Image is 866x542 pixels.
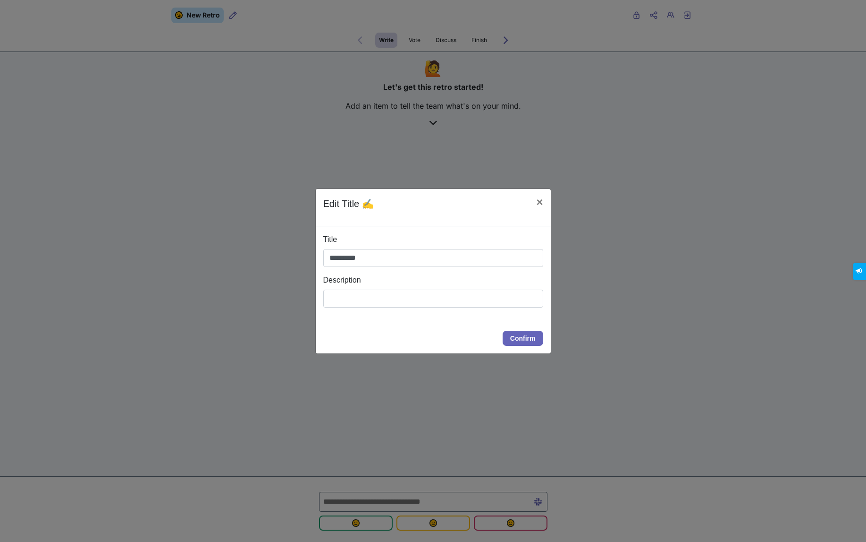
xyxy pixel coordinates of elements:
[323,275,361,286] label: Description
[503,331,543,346] button: Confirm
[323,197,374,211] p: Edit Title ✍️
[529,189,550,215] button: Close
[323,234,337,245] label: Title
[536,196,543,208] span: ×
[7,3,12,9] span: 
